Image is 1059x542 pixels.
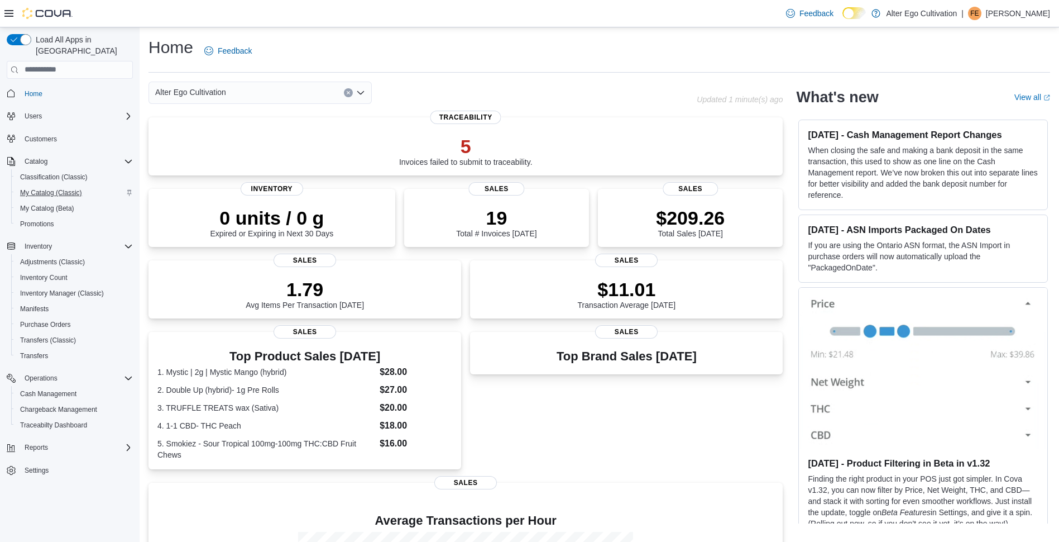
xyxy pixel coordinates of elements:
[274,325,336,339] span: Sales
[7,81,133,508] nav: Complex example
[595,325,658,339] span: Sales
[842,7,866,19] input: Dark Mode
[2,462,137,478] button: Settings
[25,443,48,452] span: Reports
[148,36,193,59] h1: Home
[20,441,52,454] button: Reports
[20,351,48,360] span: Transfers
[11,201,137,216] button: My Catalog (Beta)
[808,473,1038,529] p: Finding the right product in your POS just got simpler. In Cova v1.32, you can now filter by Pric...
[20,204,74,213] span: My Catalog (Beta)
[11,386,137,402] button: Cash Management
[656,207,725,238] div: Total Sales [DATE]
[356,88,365,97] button: Open list of options
[157,402,375,413] dt: 3. TRUFFLE TREATS wax (Sativa)
[16,419,92,432] a: Traceabilty Dashboard
[986,7,1050,20] p: [PERSON_NAME]
[469,182,524,196] span: Sales
[20,110,46,123] button: Users
[886,7,957,20] p: Alter Ego Cultivation
[20,463,133,477] span: Settings
[20,155,52,168] button: Catalog
[157,438,375,460] dt: 5. Smokiez - Sour Tropical 100mg-100mg THC:CBD Fruit Chews
[697,95,783,104] p: Updated 1 minute(s) ago
[25,466,49,475] span: Settings
[20,320,71,329] span: Purchase Orders
[25,242,52,251] span: Inventory
[31,34,133,56] span: Load All Apps in [GEOGRAPHIC_DATA]
[157,420,375,431] dt: 4. 1-1 CBD- THC Peach
[16,202,79,215] a: My Catalog (Beta)
[20,220,54,229] span: Promotions
[20,372,133,385] span: Operations
[20,405,97,414] span: Chargeback Management
[25,157,47,166] span: Catalog
[11,317,137,332] button: Purchase Orders
[16,287,133,300] span: Inventory Manager (Classic)
[16,419,133,432] span: Traceabilty Dashboard
[16,349,52,363] a: Transfers
[11,254,137,270] button: Adjustments (Classic)
[970,7,979,20] span: FE
[1014,93,1050,102] a: View allExternal link
[557,350,697,363] h3: Top Brand Sales [DATE]
[344,88,353,97] button: Clear input
[578,278,676,301] p: $11.01
[2,85,137,102] button: Home
[20,87,47,101] a: Home
[399,135,533,158] p: 5
[16,387,81,401] a: Cash Management
[16,217,133,231] span: Promotions
[20,441,133,454] span: Reports
[16,202,133,215] span: My Catalog (Beta)
[808,129,1038,140] h3: [DATE] - Cash Management Report Changes
[16,302,53,316] a: Manifests
[2,440,137,455] button: Reports
[434,476,497,489] span: Sales
[246,278,364,310] div: Avg Items Per Transaction [DATE]
[25,112,42,121] span: Users
[11,417,137,433] button: Traceabilty Dashboard
[2,131,137,147] button: Customers
[20,132,133,146] span: Customers
[16,403,102,416] a: Chargeback Management
[11,332,137,348] button: Transfers (Classic)
[380,401,452,415] dd: $20.00
[2,154,137,169] button: Catalog
[595,254,658,267] span: Sales
[218,45,252,56] span: Feedback
[663,182,718,196] span: Sales
[20,240,56,253] button: Inventory
[20,421,87,430] span: Traceabilty Dashboard
[16,186,87,199] a: My Catalog (Classic)
[16,255,133,269] span: Adjustments (Classic)
[399,135,533,167] div: Invoices failed to submit to traceability.
[796,88,878,106] h2: What's new
[16,318,133,331] span: Purchase Orders
[380,365,452,379] dd: $28.00
[157,367,375,378] dt: 1. Mystic | 2g | Mystic Mango (hybrid)
[16,186,133,199] span: My Catalog (Classic)
[16,403,133,416] span: Chargeback Management
[274,254,336,267] span: Sales
[2,108,137,124] button: Users
[380,419,452,432] dd: $18.00
[16,302,133,316] span: Manifests
[157,350,452,363] h3: Top Product Sales [DATE]
[782,2,838,25] a: Feedback
[1043,94,1050,101] svg: External link
[20,273,68,282] span: Inventory Count
[246,278,364,301] p: 1.79
[20,188,82,197] span: My Catalog (Classic)
[430,111,501,124] span: Traceability
[210,207,333,238] div: Expired or Expiring in Next 30 Days
[380,383,452,397] dd: $27.00
[20,258,85,267] span: Adjustments (Classic)
[2,239,137,254] button: Inventory
[11,402,137,417] button: Chargeback Management
[11,348,137,364] button: Transfers
[16,349,133,363] span: Transfers
[20,87,133,101] span: Home
[20,336,76,345] span: Transfers (Classic)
